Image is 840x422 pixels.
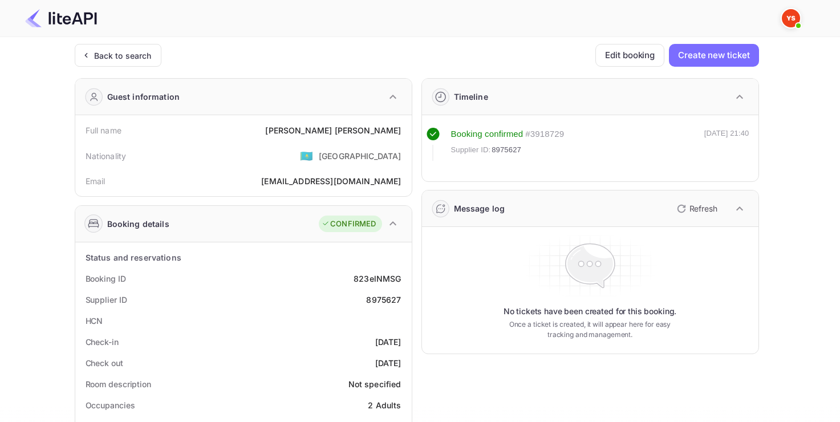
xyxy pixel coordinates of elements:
[86,378,151,390] div: Room description
[704,128,749,161] div: [DATE] 21:40
[492,144,521,156] span: 8975627
[689,202,717,214] p: Refresh
[451,144,491,156] span: Supplier ID:
[322,218,376,230] div: CONFIRMED
[348,378,401,390] div: Not specified
[86,336,119,348] div: Check-in
[454,202,505,214] div: Message log
[86,399,135,411] div: Occupancies
[86,273,126,285] div: Booking ID
[86,150,127,162] div: Nationality
[107,91,180,103] div: Guest information
[366,294,401,306] div: 8975627
[504,306,677,317] p: No tickets have been created for this booking.
[86,175,105,187] div: Email
[669,44,758,67] button: Create new ticket
[375,357,401,369] div: [DATE]
[354,273,401,285] div: 823elNMSG
[25,9,97,27] img: LiteAPI Logo
[265,124,401,136] div: [PERSON_NAME] [PERSON_NAME]
[319,150,401,162] div: [GEOGRAPHIC_DATA]
[525,128,564,141] div: # 3918729
[107,218,169,230] div: Booking details
[454,91,488,103] div: Timeline
[300,145,313,166] span: United States
[86,315,103,327] div: HCN
[94,50,152,62] div: Back to search
[375,336,401,348] div: [DATE]
[86,357,123,369] div: Check out
[451,128,524,141] div: Booking confirmed
[261,175,401,187] div: [EMAIL_ADDRESS][DOMAIN_NAME]
[595,44,664,67] button: Edit booking
[500,319,680,340] p: Once a ticket is created, it will appear here for easy tracking and management.
[368,399,401,411] div: 2 Adults
[86,124,121,136] div: Full name
[782,9,800,27] img: Yandex Support
[86,251,181,263] div: Status and reservations
[86,294,127,306] div: Supplier ID
[670,200,722,218] button: Refresh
